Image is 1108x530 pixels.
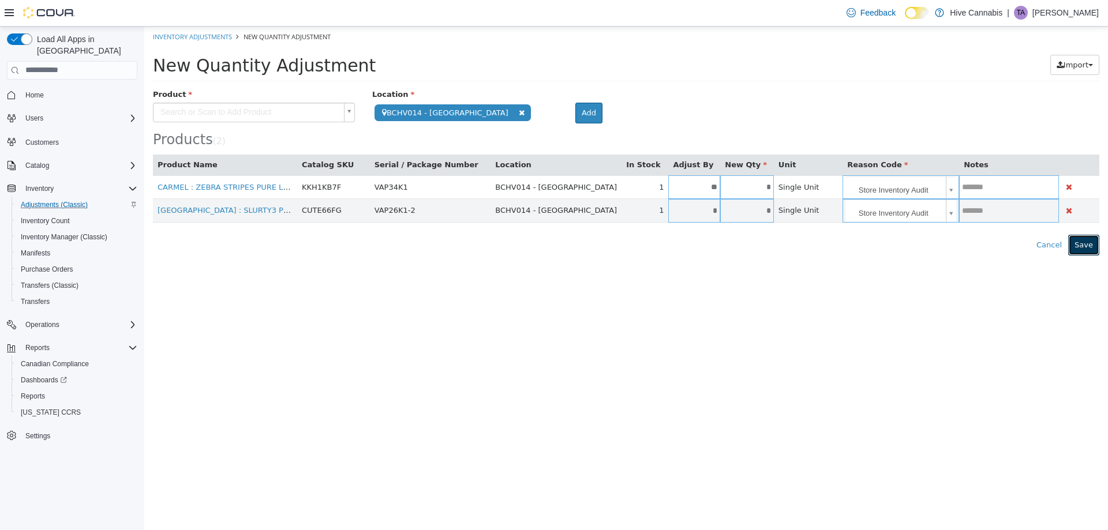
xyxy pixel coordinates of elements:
span: Inventory Count [16,214,137,228]
span: Purchase Orders [21,265,73,274]
button: Adjustments (Classic) [12,197,142,213]
span: Customers [21,134,137,149]
a: [US_STATE] CCRS [16,405,85,419]
span: Reports [21,341,137,355]
img: Cova [23,7,75,18]
td: VAP34K1 [226,149,347,172]
span: Canadian Compliance [16,357,137,371]
button: Catalog [2,157,142,174]
button: Settings [2,427,142,444]
a: Store Inventory Audit [701,173,812,195]
span: Feedback [860,7,896,18]
nav: Complex example [7,82,137,474]
span: Single Unit [634,156,675,165]
a: Inventory Adjustments [9,6,88,14]
button: Catalog [21,159,54,172]
button: Inventory Count [12,213,142,229]
a: Adjustments (Classic) [16,198,92,212]
button: Delete Product [919,178,930,191]
a: Store Inventory Audit [701,150,812,172]
button: Location [351,133,389,144]
span: Settings [21,428,137,443]
button: Notes [819,133,846,144]
a: Dashboards [12,372,142,388]
span: Reports [25,343,50,352]
span: Products [9,105,69,121]
span: Location [228,63,270,72]
a: Reports [16,389,50,403]
span: Users [21,111,137,125]
span: BCHV014 - [GEOGRAPHIC_DATA] [351,179,473,188]
td: 1 [477,172,524,196]
span: Customers [25,138,59,147]
span: Home [25,91,44,100]
button: Inventory Manager (Classic) [12,229,142,245]
a: Canadian Compliance [16,357,93,371]
button: Transfers (Classic) [12,277,142,294]
a: Dashboards [16,373,72,387]
button: Unit [634,133,654,144]
span: Reason Code [703,134,763,142]
span: Washington CCRS [16,405,137,419]
td: VAP26K1-2 [226,172,347,196]
a: Inventory Manager (Classic) [16,230,112,244]
span: Dashboards [21,375,67,385]
div: Toby Atkinson [1014,6,1028,20]
span: Catalog [21,159,137,172]
button: In Stock [482,133,518,144]
a: [GEOGRAPHIC_DATA] : SLURTY3 PURE LIVE RESIN 510 VAPE (INDICA) - 1 x 1g [13,179,302,188]
button: Customers [2,133,142,150]
span: Inventory [25,184,54,193]
button: Operations [2,317,142,333]
span: TA [1017,6,1025,20]
button: Users [2,110,142,126]
a: Manifests [16,246,55,260]
a: Feedback [842,1,900,24]
td: CUTE66FG [153,172,226,196]
a: Inventory Count [16,214,74,228]
button: Save [924,208,955,229]
span: Home [21,88,137,102]
span: Canadian Compliance [21,359,89,369]
button: Inventory [21,182,58,196]
button: Adjust By [529,133,571,144]
button: Inventory [2,181,142,197]
button: Home [2,87,142,103]
small: ( ) [69,110,81,120]
button: Transfers [12,294,142,310]
span: Transfers [16,295,137,309]
span: Inventory Count [21,216,70,225]
button: Operations [21,318,64,332]
span: Transfers (Classic) [16,279,137,292]
span: Product [9,63,48,72]
span: New Qty [581,134,623,142]
button: Canadian Compliance [12,356,142,372]
span: Store Inventory Audit [701,173,797,196]
a: Settings [21,429,55,443]
p: Hive Cannabis [950,6,1002,20]
button: Delete Product [919,154,930,167]
button: Reports [2,340,142,356]
span: Store Inventory Audit [701,150,797,173]
span: Search or Scan to Add Product [9,77,195,95]
span: Transfers [21,297,50,306]
a: Transfers (Classic) [16,279,83,292]
a: Transfers [16,295,54,309]
span: Single Unit [634,179,675,188]
p: [PERSON_NAME] [1032,6,1099,20]
button: Catalog SKU [158,133,212,144]
button: Cancel [886,208,924,229]
td: 1 [477,149,524,172]
span: Purchase Orders [16,262,137,276]
span: Dashboards [16,373,137,387]
span: Catalog [25,161,49,170]
button: Add [431,76,458,97]
span: Load All Apps in [GEOGRAPHIC_DATA] [32,33,137,57]
span: Inventory Manager (Classic) [21,232,107,242]
span: Inventory Manager (Classic) [16,230,137,244]
button: Purchase Orders [12,261,142,277]
span: 2 [72,110,78,120]
button: Users [21,111,48,125]
button: [US_STATE] CCRS [12,404,142,420]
